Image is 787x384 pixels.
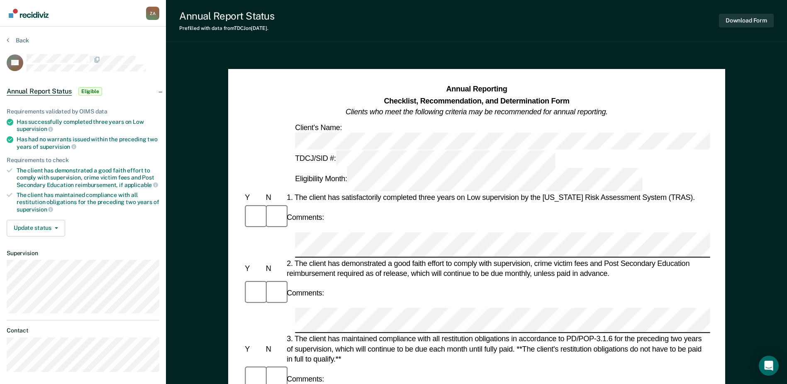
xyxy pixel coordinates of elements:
[17,192,159,213] div: The client has maintained compliance with all restitution obligations for the preceding two years of
[243,193,264,203] div: Y
[17,167,159,188] div: The client has demonstrated a good faith effort to comply with supervision, crime victim fees and...
[264,193,285,203] div: N
[7,87,72,96] span: Annual Report Status
[7,157,159,164] div: Requirements to check
[293,168,644,192] div: Eligibility Month:
[243,344,264,354] div: Y
[264,263,285,273] div: N
[719,14,774,27] button: Download Form
[285,374,326,384] div: Comments:
[17,126,53,132] span: supervision
[446,85,507,94] strong: Annual Reporting
[7,327,159,334] dt: Contact
[384,96,569,105] strong: Checklist, Recommendation, and Determination Form
[9,9,49,18] img: Recidiviz
[7,37,29,44] button: Back
[78,87,102,96] span: Eligible
[7,220,65,236] button: Update status
[17,118,159,133] div: Has successfully completed three years on Low
[146,7,159,20] button: Profile dropdown button
[264,344,285,354] div: N
[759,356,779,376] div: Open Intercom Messenger
[179,10,274,22] div: Annual Report Status
[293,151,557,168] div: TDCJ/SID #:
[243,263,264,273] div: Y
[40,143,76,150] span: supervision
[285,334,710,364] div: 3. The client has maintained compliance with all restitution obligations in accordance to PD/POP-...
[285,258,710,278] div: 2. The client has demonstrated a good faith effort to comply with supervision, crime victim fees ...
[17,136,159,150] div: Has had no warrants issued within the preceding two years of
[179,25,274,31] div: Prefilled with data from TDCJ on [DATE] .
[17,206,53,213] span: supervision
[124,182,158,188] span: applicable
[7,250,159,257] dt: Supervision
[7,108,159,115] div: Requirements validated by OIMS data
[285,193,710,203] div: 1. The client has satisfactorily completed three years on Low supervision by the [US_STATE] Risk ...
[285,288,326,298] div: Comments:
[346,108,608,116] em: Clients who meet the following criteria may be recommended for annual reporting.
[146,7,159,20] div: Z A
[285,212,326,222] div: Comments:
